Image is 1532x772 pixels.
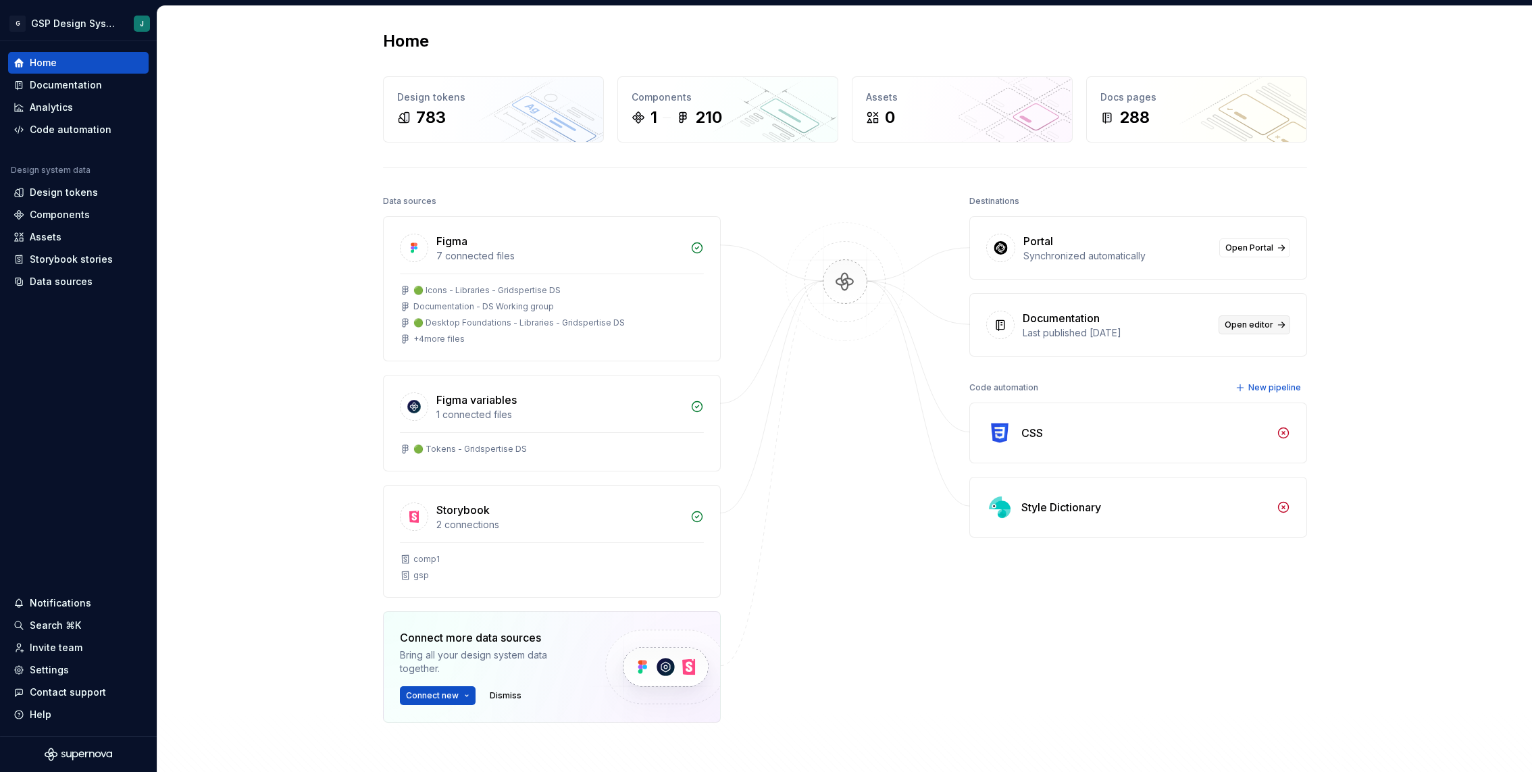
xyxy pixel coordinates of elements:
div: J [140,18,144,29]
a: Invite team [8,637,149,659]
h2: Home [383,30,429,52]
div: Data sources [383,192,436,211]
div: 1 connected files [436,408,682,421]
div: GSP Design System [31,17,118,30]
a: Code automation [8,119,149,140]
button: Contact support [8,681,149,703]
a: Storybook2 connectionscomp1gsp [383,485,721,598]
div: 783 [416,107,446,128]
a: Storybook stories [8,249,149,270]
div: 210 [695,107,722,128]
svg: Supernova Logo [45,748,112,761]
a: Components1210 [617,76,838,143]
div: Destinations [969,192,1019,211]
div: comp1 [413,554,440,565]
div: 1 [650,107,657,128]
div: G [9,16,26,32]
button: GGSP Design SystemJ [3,9,154,38]
div: Design tokens [397,91,590,104]
div: 0 [885,107,895,128]
a: Settings [8,659,149,681]
div: Storybook [436,502,490,518]
div: Figma [436,233,467,249]
div: CSS [1021,425,1043,441]
div: Settings [30,663,69,677]
button: Help [8,704,149,725]
a: Analytics [8,97,149,118]
div: Figma variables [436,392,517,408]
div: Documentation [30,78,102,92]
a: Documentation [8,74,149,96]
a: Docs pages288 [1086,76,1307,143]
div: Design system data [11,165,91,176]
span: Open Portal [1225,242,1273,253]
div: Notifications [30,596,91,610]
a: Figma variables1 connected files🟢 Tokens - Gridspertise DS [383,375,721,471]
div: gsp [413,570,429,581]
div: Design tokens [30,186,98,199]
a: Home [8,52,149,74]
a: Design tokens783 [383,76,604,143]
span: New pipeline [1248,382,1301,393]
div: Home [30,56,57,70]
div: Synchronized automatically [1023,249,1211,263]
a: Data sources [8,271,149,292]
div: 288 [1119,107,1150,128]
div: Connect more data sources [400,629,582,646]
div: Data sources [30,275,93,288]
button: New pipeline [1231,378,1307,397]
div: Components [632,91,824,104]
a: Open editor [1219,315,1290,334]
div: Assets [30,230,61,244]
div: 🟢 Icons - Libraries - Gridspertise DS [413,285,561,296]
a: Assets [8,226,149,248]
div: Documentation [1023,310,1100,326]
div: Help [30,708,51,721]
a: Figma7 connected files🟢 Icons - Libraries - Gridspertise DSDocumentation - DS Working group🟢 Desk... [383,216,721,361]
div: Last published [DATE] [1023,326,1210,340]
span: Connect new [406,690,459,701]
a: Open Portal [1219,238,1290,257]
div: Storybook stories [30,253,113,266]
div: Invite team [30,641,82,654]
div: Analytics [30,101,73,114]
div: 2 connections [436,518,682,532]
button: Dismiss [484,686,528,705]
div: Assets [866,91,1058,104]
div: Code automation [969,378,1038,397]
button: Notifications [8,592,149,614]
a: Assets0 [852,76,1073,143]
div: Portal [1023,233,1053,249]
div: Docs pages [1100,91,1293,104]
button: Connect new [400,686,476,705]
a: Design tokens [8,182,149,203]
div: 7 connected files [436,249,682,263]
div: Search ⌘K [30,619,81,632]
span: Open editor [1225,319,1273,330]
span: Dismiss [490,690,521,701]
div: Bring all your design system data together. [400,648,582,675]
button: Search ⌘K [8,615,149,636]
div: Style Dictionary [1021,499,1101,515]
div: 🟢 Tokens - Gridspertise DS [413,444,527,455]
a: Components [8,204,149,226]
div: Documentation - DS Working group [413,301,554,312]
div: Components [30,208,90,222]
div: Contact support [30,686,106,699]
div: 🟢 Desktop Foundations - Libraries - Gridspertise DS [413,317,625,328]
div: Code automation [30,123,111,136]
div: + 4 more files [413,334,465,344]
